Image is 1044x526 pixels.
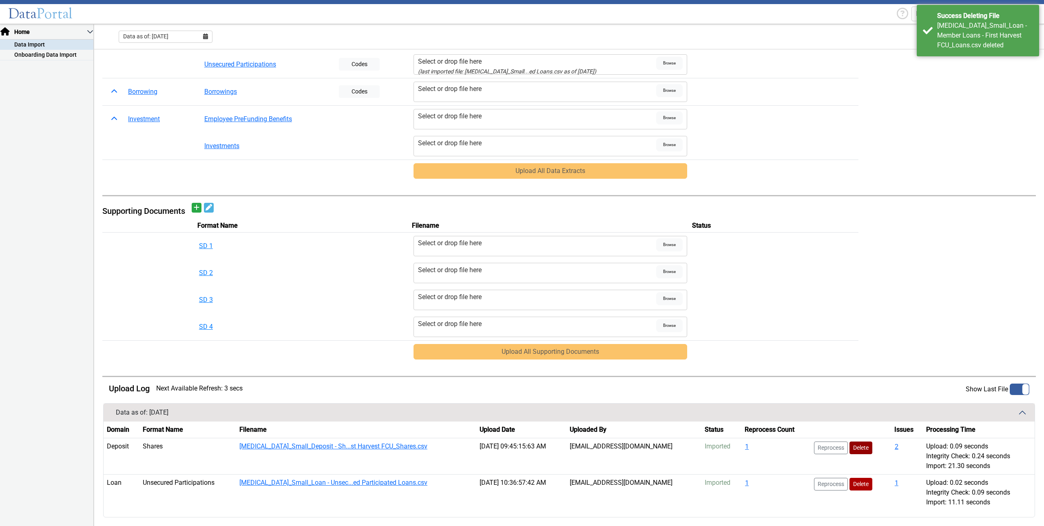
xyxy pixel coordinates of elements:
div: Integrity Check: 0.09 seconds [926,488,1031,497]
button: 2 [894,442,899,452]
button: 1 [745,478,749,488]
div: Upload: 0.09 seconds [926,442,1031,451]
td: Unsecured Participations [139,474,236,510]
th: Domain [104,422,139,438]
div: Upload: 0.02 seconds [926,478,1031,488]
a: [MEDICAL_DATA]_Small_Loan - Unsec...ed Participated Loans.csv [239,479,427,486]
button: Unsecured Participations [199,57,332,72]
td: [DATE] 09:45:15:63 AM [476,438,566,474]
td: [EMAIL_ADDRESS][DOMAIN_NAME] [566,438,701,474]
span: Browse [656,57,683,70]
span: Data as of: [DATE] [123,32,168,41]
button: Add document [192,203,201,213]
th: Format Name [196,219,336,233]
div: Integrity Check: 0.24 seconds [926,451,1031,461]
span: Data [8,5,37,22]
td: Loan [104,474,139,510]
span: Imported [705,479,730,486]
table: History [104,422,1035,510]
button: Delete [849,478,872,490]
button: Edit document [204,203,214,213]
button: SD 1 [199,241,332,251]
div: Data as of: [DATE] [116,408,168,417]
button: Reprocess [814,442,848,454]
button: 1 [894,478,899,488]
button: Delete [849,442,872,454]
div: Select or drop file here [418,84,656,94]
div: Select or drop file here [418,292,656,302]
button: SD 4 [199,322,332,332]
span: Browse [656,292,683,305]
th: Status [690,219,858,233]
h5: Supporting Documents [102,206,188,216]
th: Format Name [139,422,236,438]
button: Codes [339,85,380,98]
span: Portal [37,5,73,22]
button: Reprocess [814,478,848,490]
div: Select or drop file here [418,319,656,329]
button: Investment [123,111,165,127]
app-toggle-switch: Disable this to show all files [966,384,1029,397]
div: Success Deleting File [937,11,1033,21]
th: Issues [891,422,923,438]
button: SD 3 [199,295,332,305]
span: Browse [656,265,683,278]
span: Home [13,28,87,36]
button: Employee PreFunding Benefits [199,111,332,127]
div: Select or drop file here [418,238,656,248]
td: Deposit [104,438,139,474]
th: Uploaded By [566,422,701,438]
span: Browse [656,319,683,332]
div: Select or drop file here [418,57,656,67]
div: Help [894,6,911,22]
span: Browse [656,138,683,151]
button: SD 2 [199,268,332,278]
button: 1 [745,442,749,452]
button: Borrowing [123,84,163,100]
th: Reprocess Count [741,422,811,438]
ng-select: First Harvest FCU [911,7,1034,21]
div: Select or drop file here [418,138,656,148]
div: Select or drop file here [418,265,656,275]
span: Browse [656,238,683,251]
th: Status [701,422,741,438]
th: Filename [410,219,690,233]
td: Shares [139,438,236,474]
button: Codes [339,58,380,71]
th: Processing Time [923,422,1035,438]
span: Imported [705,442,730,450]
button: Borrowings [199,84,332,100]
a: [MEDICAL_DATA]_Small_Deposit - Sh...st Harvest FCU_Shares.csv [239,442,427,450]
th: Upload Date [476,422,566,438]
div: Testim_Small_Loan - Member Loans - First Harvest FCU_Loans.csv deleted [937,21,1033,50]
span: Browse [656,111,683,124]
td: [EMAIL_ADDRESS][DOMAIN_NAME] [566,474,701,510]
th: Filename [236,422,476,438]
span: Next Available Refresh: 3 secs [156,384,243,397]
h5: Upload Log [109,384,150,393]
table: SupportingDocs [102,219,1036,363]
div: Select or drop file here [418,111,656,121]
td: [DATE] 10:36:57:42 AM [476,474,566,510]
button: Investments [199,138,332,154]
div: Import: 11.11 seconds [926,497,1031,507]
span: Browse [656,84,683,97]
button: Data as of: [DATE] [104,404,1035,422]
small: Testim_Small_Loan - Unsecured Participations - First Harvest FCU_Unsecured Participated Loans.csv [418,68,596,75]
div: Import: 21.30 seconds [926,461,1031,471]
label: Show Last File [966,384,1029,395]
